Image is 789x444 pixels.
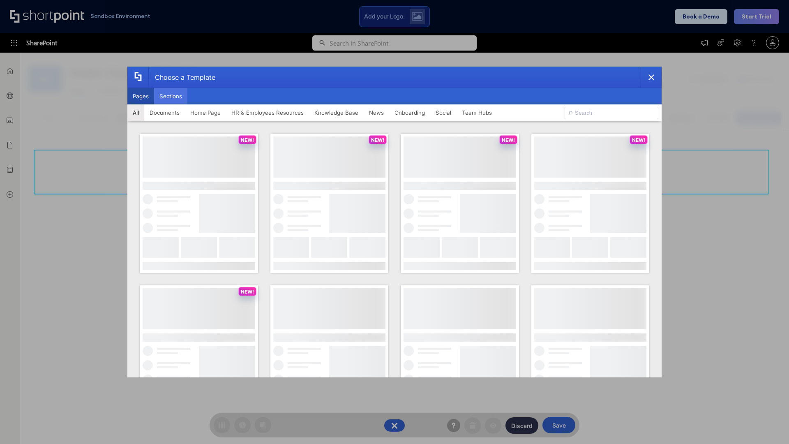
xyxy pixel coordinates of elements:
[127,88,154,104] button: Pages
[565,107,658,119] input: Search
[364,104,389,121] button: News
[226,104,309,121] button: HR & Employees Resources
[127,104,144,121] button: All
[502,137,515,143] p: NEW!
[389,104,430,121] button: Onboarding
[748,405,789,444] iframe: Chat Widget
[241,137,254,143] p: NEW!
[127,67,662,377] div: template selector
[144,104,185,121] button: Documents
[148,67,215,88] div: Choose a Template
[154,88,187,104] button: Sections
[309,104,364,121] button: Knowledge Base
[185,104,226,121] button: Home Page
[430,104,457,121] button: Social
[632,137,645,143] p: NEW!
[371,137,384,143] p: NEW!
[241,289,254,295] p: NEW!
[457,104,497,121] button: Team Hubs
